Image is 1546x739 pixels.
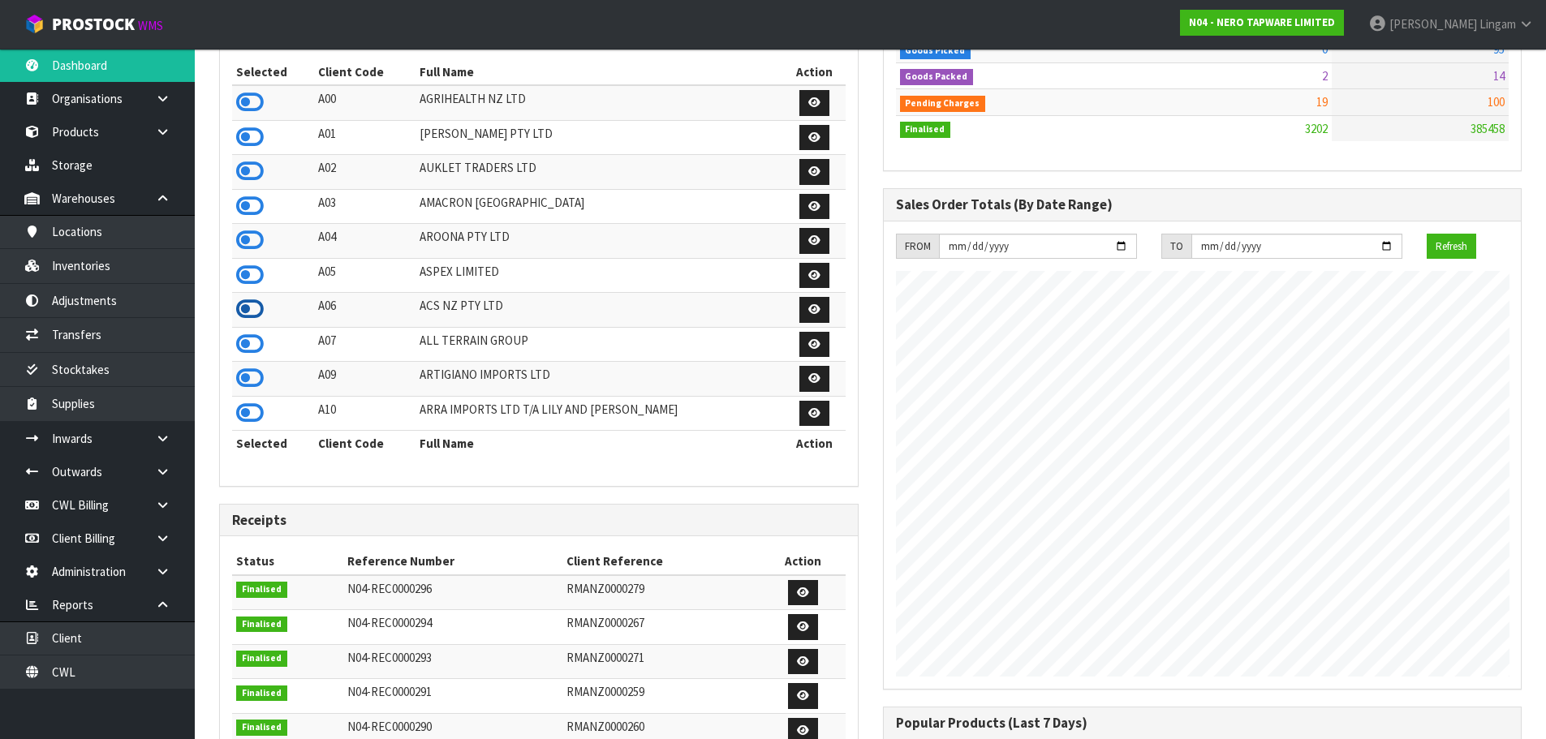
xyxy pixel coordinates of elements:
td: A05 [314,258,416,293]
td: ALL TERRAIN GROUP [416,327,783,362]
td: AGRIHEALTH NZ LTD [416,85,783,120]
span: RMANZ0000259 [566,684,644,699]
th: Status [232,548,343,574]
th: Full Name [416,431,783,457]
img: cube-alt.png [24,14,45,34]
span: Finalised [236,617,287,633]
span: N04-REC0000290 [347,719,432,734]
span: RMANZ0000260 [566,719,644,734]
td: AROONA PTY LTD [416,224,783,259]
span: Finalised [236,685,287,702]
span: 19 [1316,94,1328,110]
th: Action [784,59,846,85]
td: A02 [314,155,416,190]
span: 14 [1493,68,1505,84]
td: AUKLET TRADERS LTD [416,155,783,190]
span: Pending Charges [900,96,986,112]
span: Goods Packed [900,69,974,85]
h3: Receipts [232,513,846,528]
span: 3202 [1305,121,1328,136]
th: Client Code [314,431,416,457]
span: N04-REC0000291 [347,684,432,699]
th: Client Reference [562,548,761,574]
td: A10 [314,396,416,431]
th: Client Code [314,59,416,85]
button: Refresh [1427,234,1476,260]
td: A09 [314,362,416,397]
span: [PERSON_NAME] [1389,16,1477,32]
div: TO [1161,234,1191,260]
td: A04 [314,224,416,259]
span: 385458 [1471,121,1505,136]
th: Action [784,431,846,457]
td: A01 [314,120,416,155]
td: A00 [314,85,416,120]
th: Selected [232,59,314,85]
h3: Popular Products (Last 7 Days) [896,715,1509,731]
a: N04 - NERO TAPWARE LIMITED [1180,10,1344,36]
span: N04-REC0000294 [347,615,432,630]
th: Reference Number [343,548,562,574]
span: RMANZ0000267 [566,615,644,630]
div: FROM [896,234,939,260]
h3: Sales Order Totals (By Date Range) [896,197,1509,213]
span: Goods Picked [900,43,971,59]
span: Finalised [236,720,287,736]
span: Finalised [236,582,287,598]
td: A06 [314,293,416,328]
span: 2 [1322,68,1328,84]
span: RMANZ0000279 [566,581,644,596]
td: AMACRON [GEOGRAPHIC_DATA] [416,189,783,224]
span: ProStock [52,14,135,35]
td: A07 [314,327,416,362]
td: ASPEX LIMITED [416,258,783,293]
td: ACS NZ PTY LTD [416,293,783,328]
small: WMS [138,18,163,33]
th: Selected [232,431,314,457]
span: Finalised [900,122,951,138]
th: Action [760,548,845,574]
td: ARTIGIANO IMPORTS LTD [416,362,783,397]
span: Lingam [1479,16,1516,32]
span: N04-REC0000293 [347,650,432,665]
td: ARRA IMPORTS LTD T/A LILY AND [PERSON_NAME] [416,396,783,431]
span: N04-REC0000296 [347,581,432,596]
strong: N04 - NERO TAPWARE LIMITED [1189,15,1335,29]
span: 100 [1488,94,1505,110]
td: [PERSON_NAME] PTY LTD [416,120,783,155]
span: RMANZ0000271 [566,650,644,665]
th: Full Name [416,59,783,85]
td: A03 [314,189,416,224]
span: Finalised [236,651,287,667]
